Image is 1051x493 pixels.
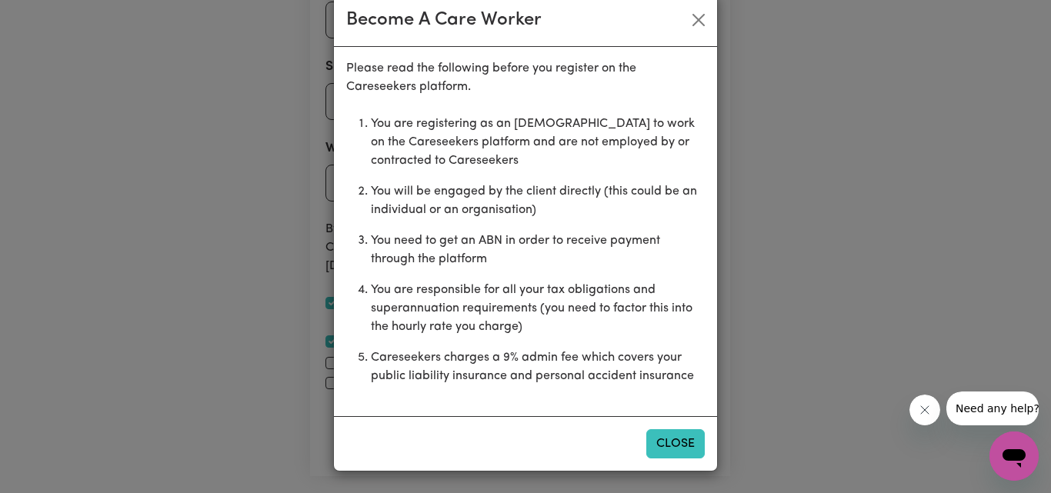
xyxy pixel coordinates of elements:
iframe: Close message [909,395,940,425]
li: Careseekers charges a 9% admin fee which covers your public liability insurance and personal acci... [371,342,705,391]
li: You are responsible for all your tax obligations and superannuation requirements (you need to fac... [371,275,705,342]
iframe: Message from company [946,391,1039,425]
button: Close [686,8,711,32]
div: Become A Care Worker [346,6,542,34]
li: You will be engaged by the client directly (this could be an individual or an organisation) [371,176,705,225]
li: You are registering as an [DEMOGRAPHIC_DATA] to work on the Careseekers platform and are not empl... [371,108,705,176]
iframe: Button to launch messaging window [989,431,1039,481]
span: Need any help? [9,11,93,23]
p: Please read the following before you register on the Careseekers platform. [346,59,705,96]
button: Close [646,429,705,458]
li: You need to get an ABN in order to receive payment through the platform [371,225,705,275]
